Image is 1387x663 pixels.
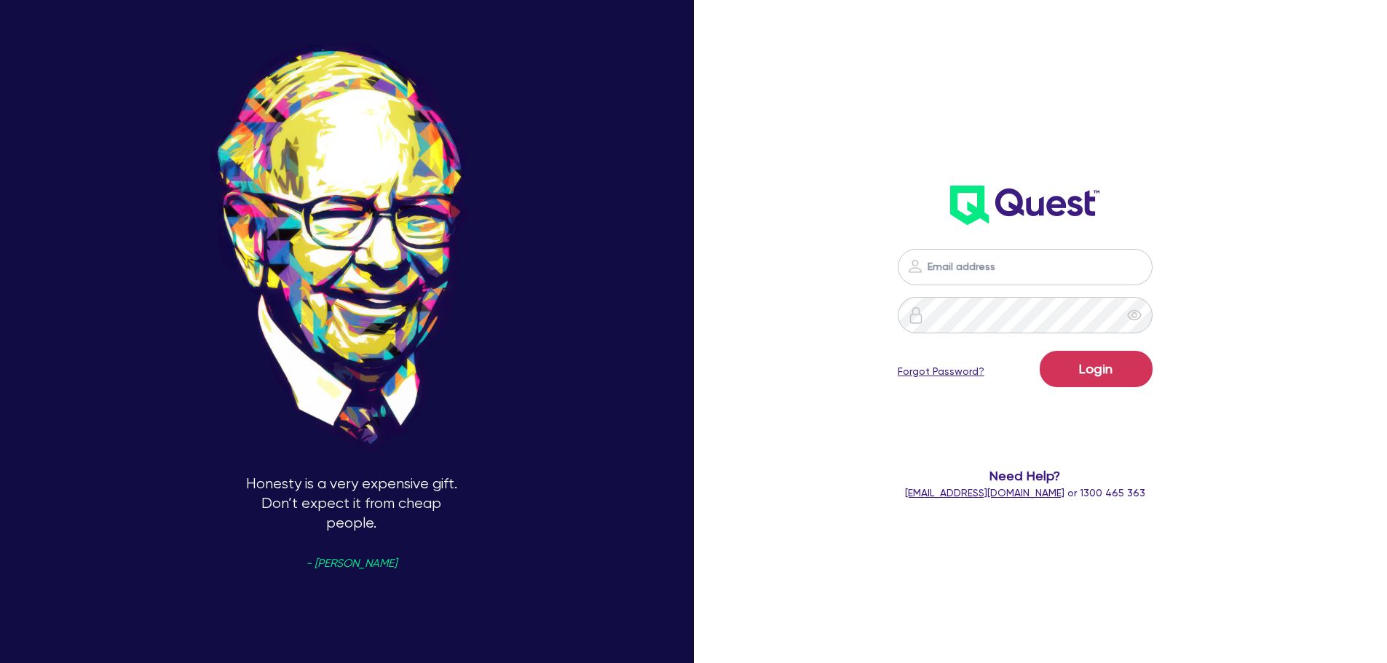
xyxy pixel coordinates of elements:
a: Forgot Password? [898,364,984,379]
span: Need Help? [839,466,1212,485]
span: or 1300 465 363 [905,487,1145,499]
img: icon-password [906,258,924,275]
a: [EMAIL_ADDRESS][DOMAIN_NAME] [905,487,1064,499]
button: Login [1040,351,1153,387]
span: - [PERSON_NAME] [306,558,397,569]
img: wH2k97JdezQIQAAAABJRU5ErkJggg== [950,186,1099,225]
img: icon-password [907,306,925,324]
input: Email address [898,249,1153,285]
span: eye [1127,308,1142,322]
